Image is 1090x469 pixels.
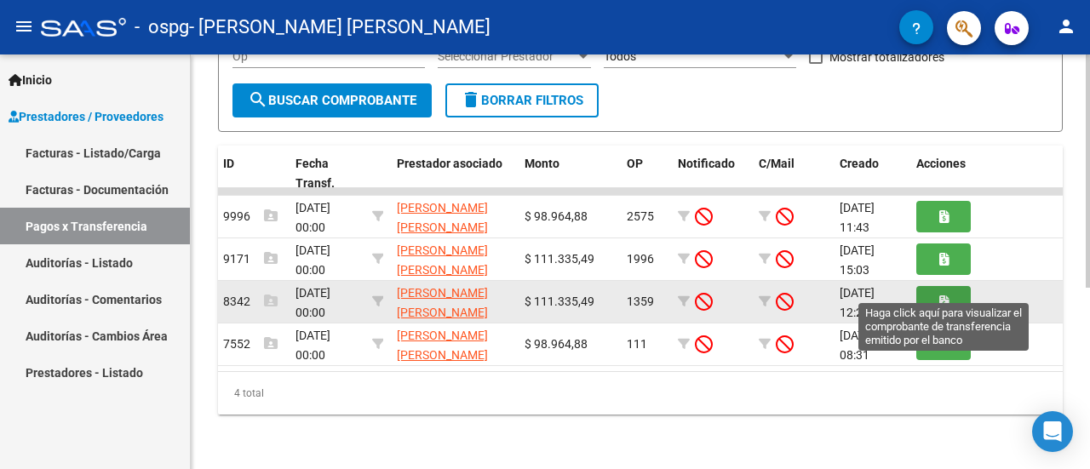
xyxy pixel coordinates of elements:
span: ID [223,157,234,170]
span: OP [627,157,643,170]
span: 27392088070 [397,348,511,381]
span: Acciones [916,157,966,170]
span: [DATE] 00:00 [295,286,330,319]
mat-icon: search [248,89,268,110]
span: [PERSON_NAME] [PERSON_NAME] [397,286,488,319]
span: [DATE] 11:43 [840,201,875,234]
span: - [PERSON_NAME] [PERSON_NAME] [189,9,490,46]
datatable-header-cell: Notificado [671,146,752,202]
span: Monto [525,157,559,170]
mat-icon: person [1056,16,1076,37]
span: 1996 [627,252,654,266]
datatable-header-cell: Fecha Transf. [289,146,365,202]
span: 27392088070 [397,220,511,254]
span: [DATE] 12:25 [840,286,875,319]
span: [DATE] 00:00 [295,201,330,234]
span: 8342 [223,295,278,308]
datatable-header-cell: ID [216,146,289,202]
span: [PERSON_NAME] [PERSON_NAME] [397,201,488,234]
span: [PERSON_NAME] [PERSON_NAME] [397,243,488,277]
span: [DATE] 00:00 [295,329,330,362]
span: $ 111.335,49 [525,252,594,266]
span: Notificado [678,157,735,170]
span: Buscar Comprobante [248,93,416,108]
span: Fecha Transf. [295,157,335,190]
span: Creado [840,157,879,170]
span: [DATE] 00:00 [295,243,330,277]
span: $ 111.335,49 [525,295,594,308]
mat-icon: menu [14,16,34,37]
datatable-header-cell: C/Mail [752,146,833,202]
span: Todos [604,49,636,63]
div: Open Intercom Messenger [1032,411,1073,452]
span: Prestadores / Proveedores [9,107,163,126]
span: Seleccionar Prestador [438,49,576,64]
span: 27392088070 [397,306,511,339]
div: 4 total [218,372,1063,415]
span: Mostrar totalizadores [829,47,944,67]
datatable-header-cell: OP [620,146,671,202]
span: 27392088070 [397,263,511,296]
span: [PERSON_NAME] [PERSON_NAME] [397,329,488,362]
datatable-header-cell: Prestador asociado [390,146,518,202]
span: - ospg [135,9,189,46]
span: Inicio [9,71,52,89]
span: 9171 [223,252,278,266]
span: 7552 [223,337,278,351]
span: Borrar Filtros [461,93,583,108]
span: 1359 [627,295,654,308]
button: Borrar Filtros [445,83,599,117]
span: [DATE] 08:31 [840,329,875,362]
mat-icon: delete [461,89,481,110]
span: C/Mail [759,157,795,170]
span: [DATE] 15:03 [840,243,875,277]
span: 2575 [627,209,654,223]
button: Buscar Comprobante [232,83,432,117]
span: $ 98.964,88 [525,337,588,351]
datatable-header-cell: Creado [833,146,909,202]
datatable-header-cell: Acciones [909,146,1063,202]
span: 9996 [223,209,278,223]
span: $ 98.964,88 [525,209,588,223]
span: 111 [627,337,647,351]
span: Prestador asociado [397,157,502,170]
datatable-header-cell: Monto [518,146,620,202]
